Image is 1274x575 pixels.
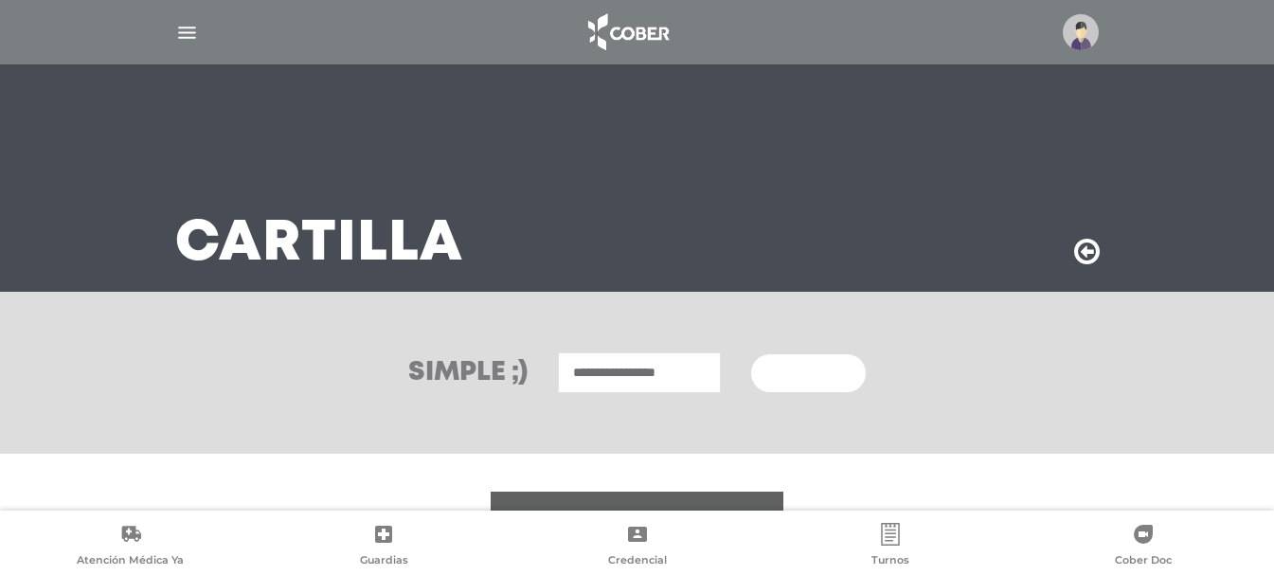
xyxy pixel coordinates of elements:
img: profile-placeholder.svg [1063,14,1099,50]
img: logo_cober_home-white.png [578,9,677,55]
img: Cober_menu-lines-white.svg [175,21,199,45]
a: Turnos [763,523,1016,571]
a: Cober Doc [1017,523,1270,571]
span: Credencial [608,553,667,570]
a: Guardias [257,523,510,571]
h3: Simple ;) [408,360,528,386]
span: Atención Médica Ya [77,553,184,570]
span: Buscar [774,368,829,381]
a: Atención Médica Ya [4,523,257,571]
span: Cober Doc [1115,553,1172,570]
span: Guardias [360,553,408,570]
button: Buscar [751,354,865,392]
h3: Cartilla [175,220,463,269]
a: Credencial [511,523,763,571]
span: Turnos [871,553,909,570]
